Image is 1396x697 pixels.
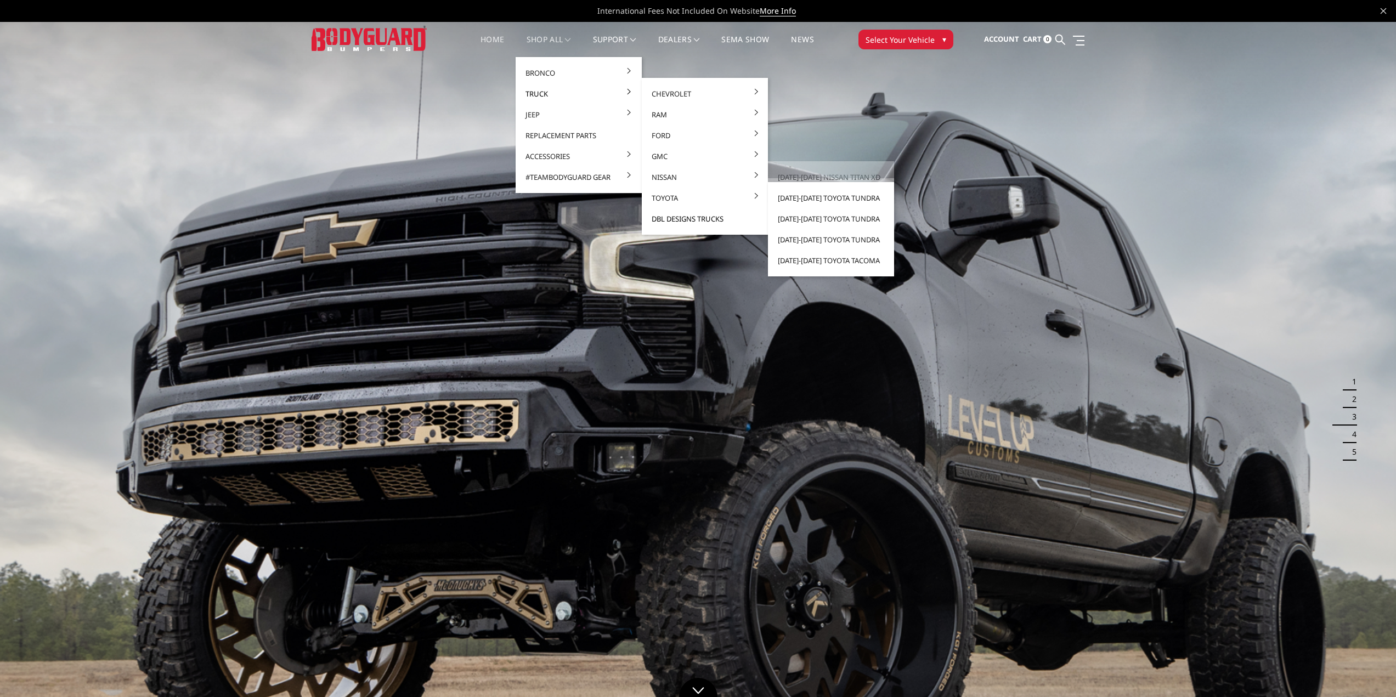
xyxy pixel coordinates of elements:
a: [DATE]-[DATE] Toyota Tacoma [772,250,890,271]
button: 5 of 5 [1346,443,1357,461]
button: Select Your Vehicle [858,30,953,49]
a: shop all [527,36,571,57]
a: Cart 0 [1023,25,1052,54]
a: Ford [646,125,764,146]
button: 4 of 5 [1346,426,1357,443]
img: BODYGUARD BUMPERS [312,28,427,50]
span: Account [984,34,1019,44]
a: Support [593,36,636,57]
a: Bronco [520,63,637,83]
button: 3 of 5 [1346,408,1357,426]
a: SEMA Show [721,36,769,57]
a: [DATE]-[DATE] Nissan Titan XD ONLY [772,167,890,197]
button: 2 of 5 [1346,390,1357,408]
a: DBL Designs Trucks [646,208,764,229]
a: Account [984,25,1019,54]
a: Click to Down [679,678,717,697]
a: Chevrolet [646,83,764,104]
a: [DATE]-[DATE] Toyota Tundra [772,229,890,250]
iframe: Chat Widget [1341,644,1396,697]
a: Home [481,36,504,57]
a: Jeep [520,104,637,125]
span: Cart [1023,34,1042,44]
a: Truck [520,83,637,104]
a: GMC [646,146,764,167]
a: [DATE]-[DATE] Toyota Tundra [772,188,890,208]
span: Select Your Vehicle [866,34,935,46]
a: News [791,36,813,57]
span: ▾ [942,33,946,45]
a: Dealers [658,36,700,57]
button: 1 of 5 [1346,373,1357,390]
a: Toyota [646,188,764,208]
span: 0 [1043,35,1052,43]
a: [DATE]-[DATE] Toyota Tundra [772,208,890,229]
a: Replacement Parts [520,125,637,146]
a: More Info [760,5,796,16]
a: Accessories [520,146,637,167]
a: Nissan [646,167,764,188]
a: #TeamBodyguard Gear [520,167,637,188]
a: Ram [646,104,764,125]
